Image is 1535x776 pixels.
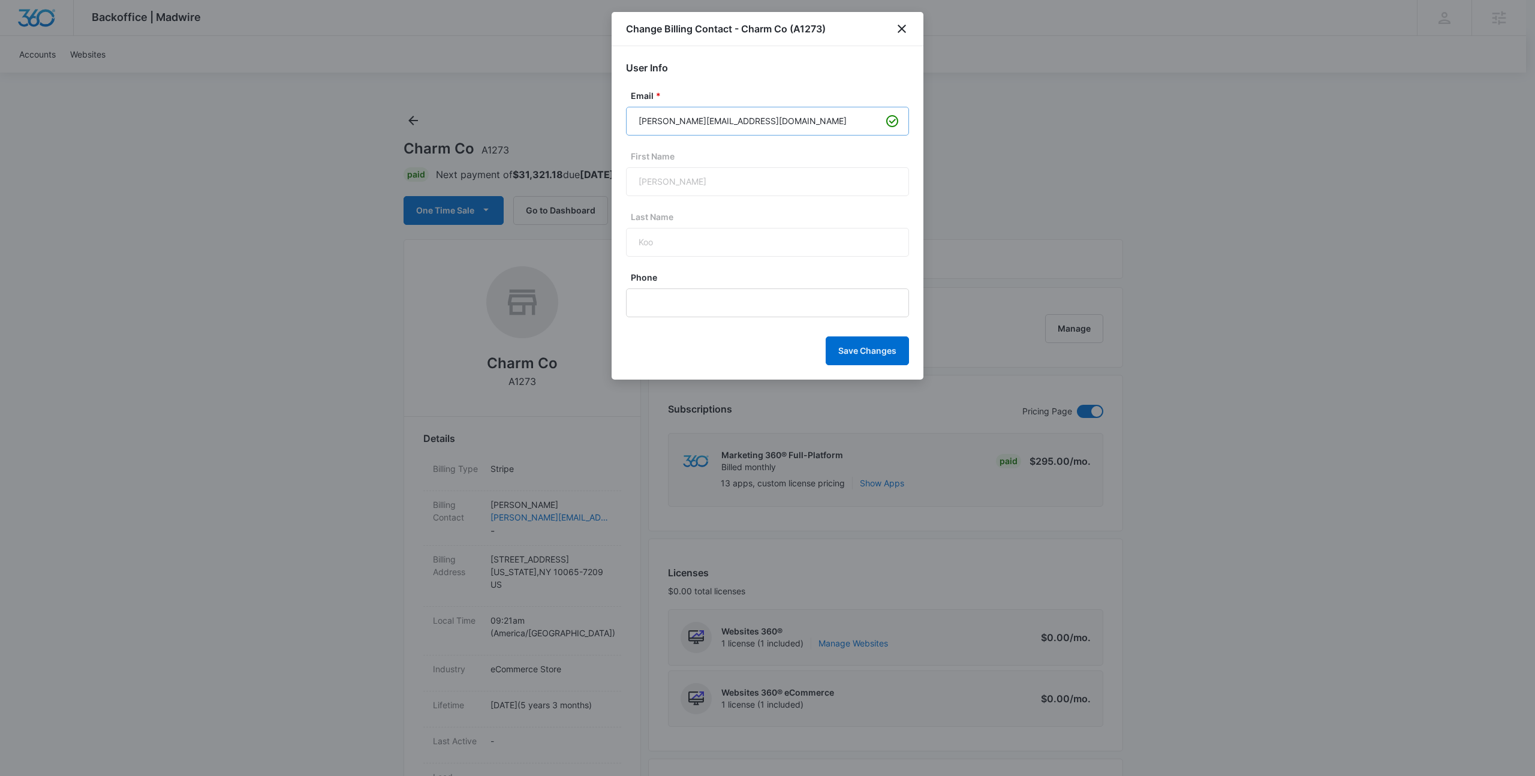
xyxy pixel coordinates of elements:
[626,61,909,75] h2: User Info
[895,22,909,36] button: close
[631,150,914,163] label: First Name
[631,271,914,284] label: Phone
[631,210,914,223] label: Last Name
[626,107,909,136] input: janedoe@gmail.com
[826,336,909,365] button: Save Changes
[626,22,826,36] h1: Change Billing Contact - Charm Co (A1273)
[631,89,914,102] label: Email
